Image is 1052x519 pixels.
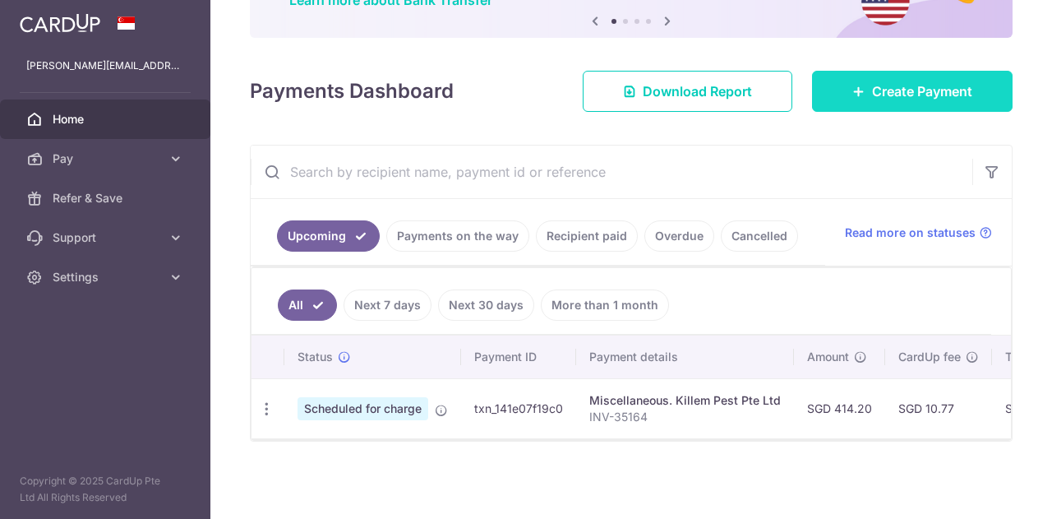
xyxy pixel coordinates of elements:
[53,151,161,167] span: Pay
[298,397,428,420] span: Scheduled for charge
[461,378,576,438] td: txn_141e07f19c0
[845,225,976,241] span: Read more on statuses
[812,71,1013,112] a: Create Payment
[872,81,972,101] span: Create Payment
[53,190,161,206] span: Refer & Save
[461,336,576,378] th: Payment ID
[807,349,849,365] span: Amount
[277,220,380,252] a: Upcoming
[644,220,714,252] a: Overdue
[721,220,798,252] a: Cancelled
[589,409,781,425] p: INV-35164
[541,290,669,321] a: More than 1 month
[898,349,961,365] span: CardUp fee
[845,225,992,241] a: Read more on statuses
[536,220,638,252] a: Recipient paid
[643,81,752,101] span: Download Report
[278,290,337,321] a: All
[26,58,184,74] p: [PERSON_NAME][EMAIL_ADDRESS][DOMAIN_NAME]
[53,269,161,285] span: Settings
[344,290,431,321] a: Next 7 days
[438,290,534,321] a: Next 30 days
[576,336,794,378] th: Payment details
[251,146,972,198] input: Search by recipient name, payment id or reference
[298,349,333,365] span: Status
[885,378,992,438] td: SGD 10.77
[53,111,161,127] span: Home
[20,13,100,33] img: CardUp
[386,220,529,252] a: Payments on the way
[583,71,792,112] a: Download Report
[794,378,885,438] td: SGD 414.20
[250,76,454,106] h4: Payments Dashboard
[589,392,781,409] div: Miscellaneous. Killem Pest Pte Ltd
[53,229,161,246] span: Support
